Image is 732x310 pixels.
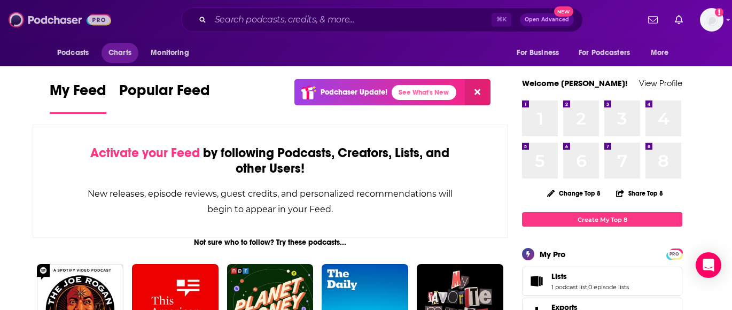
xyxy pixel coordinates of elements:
[643,43,682,63] button: open menu
[321,88,387,97] p: Podchaser Update!
[522,78,628,88] a: Welcome [PERSON_NAME]!
[551,272,567,281] span: Lists
[87,186,454,217] div: New releases, episode reviews, guest credits, and personalized recommendations will begin to appe...
[587,283,588,291] span: ,
[639,78,682,88] a: View Profile
[588,283,629,291] a: 0 episode lists
[492,13,511,27] span: ⌘ K
[520,13,574,26] button: Open AdvancedNew
[540,249,566,259] div: My Pro
[572,43,645,63] button: open menu
[143,43,203,63] button: open menu
[525,17,569,22] span: Open Advanced
[644,11,662,29] a: Show notifications dropdown
[522,212,682,227] a: Create My Top 8
[87,145,454,176] div: by following Podcasts, Creators, Lists, and other Users!
[509,43,572,63] button: open menu
[541,187,607,200] button: Change Top 8
[108,45,131,60] span: Charts
[151,45,189,60] span: Monitoring
[554,6,573,17] span: New
[551,283,587,291] a: 1 podcast list
[700,8,723,32] img: User Profile
[33,238,508,247] div: Not sure who to follow? Try these podcasts...
[50,43,103,63] button: open menu
[392,85,456,100] a: See What's New
[102,43,138,63] a: Charts
[50,81,106,106] span: My Feed
[181,7,583,32] div: Search podcasts, credits, & more...
[671,11,687,29] a: Show notifications dropdown
[119,81,210,114] a: Popular Feed
[57,45,89,60] span: Podcasts
[668,250,681,258] a: PRO
[696,252,721,278] div: Open Intercom Messenger
[9,10,111,30] img: Podchaser - Follow, Share and Rate Podcasts
[700,8,723,32] span: Logged in as emma.garth
[50,81,106,114] a: My Feed
[616,183,664,204] button: Share Top 8
[526,274,547,289] a: Lists
[579,45,630,60] span: For Podcasters
[651,45,669,60] span: More
[517,45,559,60] span: For Business
[119,81,210,106] span: Popular Feed
[700,8,723,32] button: Show profile menu
[90,145,200,161] span: Activate your Feed
[551,272,629,281] a: Lists
[715,8,723,17] svg: Add a profile image
[211,11,492,28] input: Search podcasts, credits, & more...
[522,267,682,296] span: Lists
